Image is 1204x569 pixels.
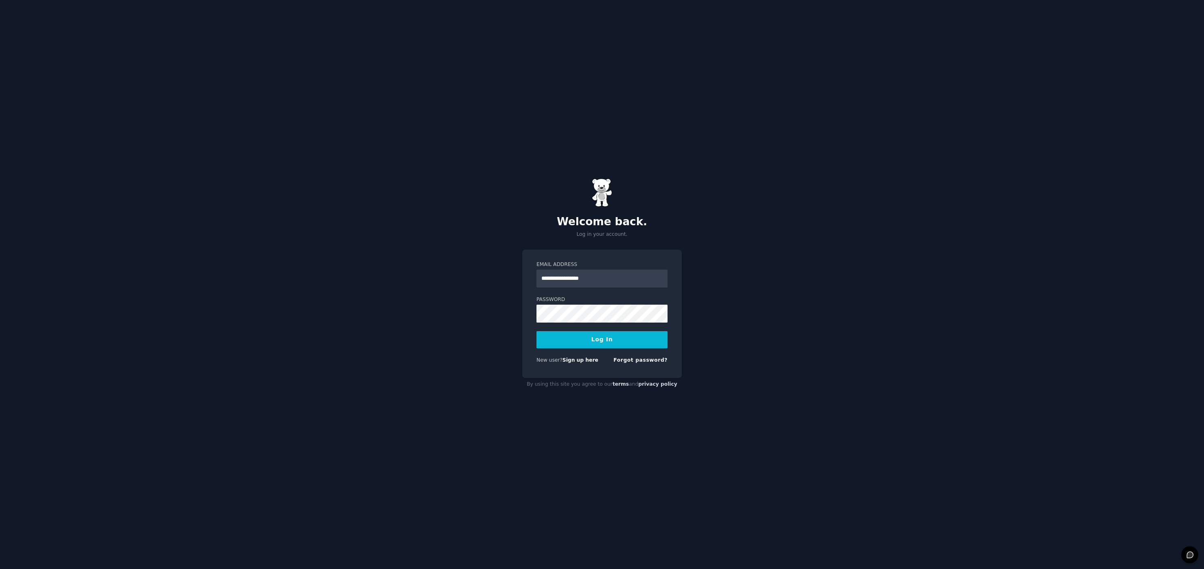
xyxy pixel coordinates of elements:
button: Log In [536,331,668,348]
h2: Welcome back. [522,215,682,228]
label: Password [536,296,668,303]
a: privacy policy [638,381,677,387]
a: terms [613,381,629,387]
img: Gummy Bear [592,178,612,207]
span: New user? [536,357,563,363]
p: Log in your account. [522,231,682,238]
a: Forgot password? [613,357,668,363]
div: By using this site you agree to our and [522,378,682,391]
label: Email Address [536,261,668,268]
a: Sign up here [563,357,598,363]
